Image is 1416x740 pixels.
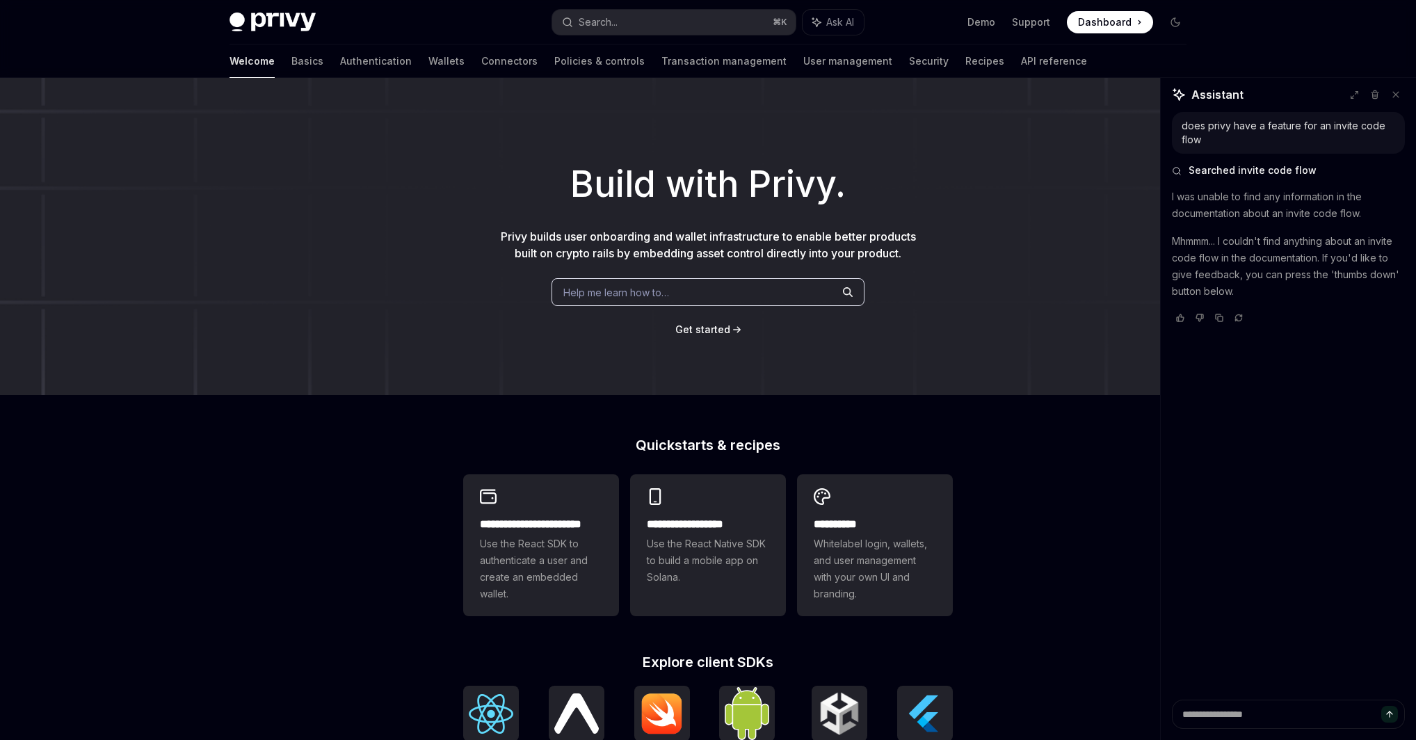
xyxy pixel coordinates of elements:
a: Transaction management [661,45,787,78]
a: API reference [1021,45,1087,78]
span: Help me learn how to… [563,285,669,300]
span: Get started [675,323,730,335]
span: Privy builds user onboarding and wallet infrastructure to enable better products built on crypto ... [501,230,916,260]
p: I was unable to find any information in the documentation about an invite code flow. [1172,188,1405,222]
span: Ask AI [826,15,854,29]
a: Authentication [340,45,412,78]
div: Search... [579,14,618,31]
span: ⌘ K [773,17,787,28]
a: Wallets [428,45,465,78]
span: Dashboard [1078,15,1132,29]
a: Security [909,45,949,78]
img: React Native [554,693,599,733]
a: Demo [967,15,995,29]
span: Use the React SDK to authenticate a user and create an embedded wallet. [480,536,602,602]
a: User management [803,45,892,78]
img: Flutter [903,691,947,736]
a: Welcome [230,45,275,78]
button: Ask AI [803,10,864,35]
button: Send message [1381,706,1398,723]
div: does privy have a feature for an invite code flow [1182,119,1395,147]
a: Dashboard [1067,11,1153,33]
h2: Quickstarts & recipes [463,438,953,452]
h2: Explore client SDKs [463,655,953,669]
a: Support [1012,15,1050,29]
img: Android (Kotlin) [725,687,769,739]
a: **** **** **** ***Use the React Native SDK to build a mobile app on Solana. [630,474,786,616]
p: Mhmmm... I couldn't find anything about an invite code flow in the documentation. If you'd like t... [1172,233,1405,300]
span: Assistant [1191,86,1244,103]
button: Searched invite code flow [1172,163,1405,177]
img: Unity [817,691,862,736]
button: Toggle dark mode [1164,11,1186,33]
img: dark logo [230,13,316,32]
a: Recipes [965,45,1004,78]
a: **** *****Whitelabel login, wallets, and user management with your own UI and branding. [797,474,953,616]
a: Get started [675,323,730,337]
span: Searched invite code flow [1189,163,1317,177]
span: Whitelabel login, wallets, and user management with your own UI and branding. [814,536,936,602]
button: Search...⌘K [552,10,796,35]
a: Connectors [481,45,538,78]
a: Policies & controls [554,45,645,78]
span: Use the React Native SDK to build a mobile app on Solana. [647,536,769,586]
img: React [469,694,513,734]
h1: Build with Privy. [22,157,1394,211]
img: iOS (Swift) [640,693,684,734]
a: Basics [291,45,323,78]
